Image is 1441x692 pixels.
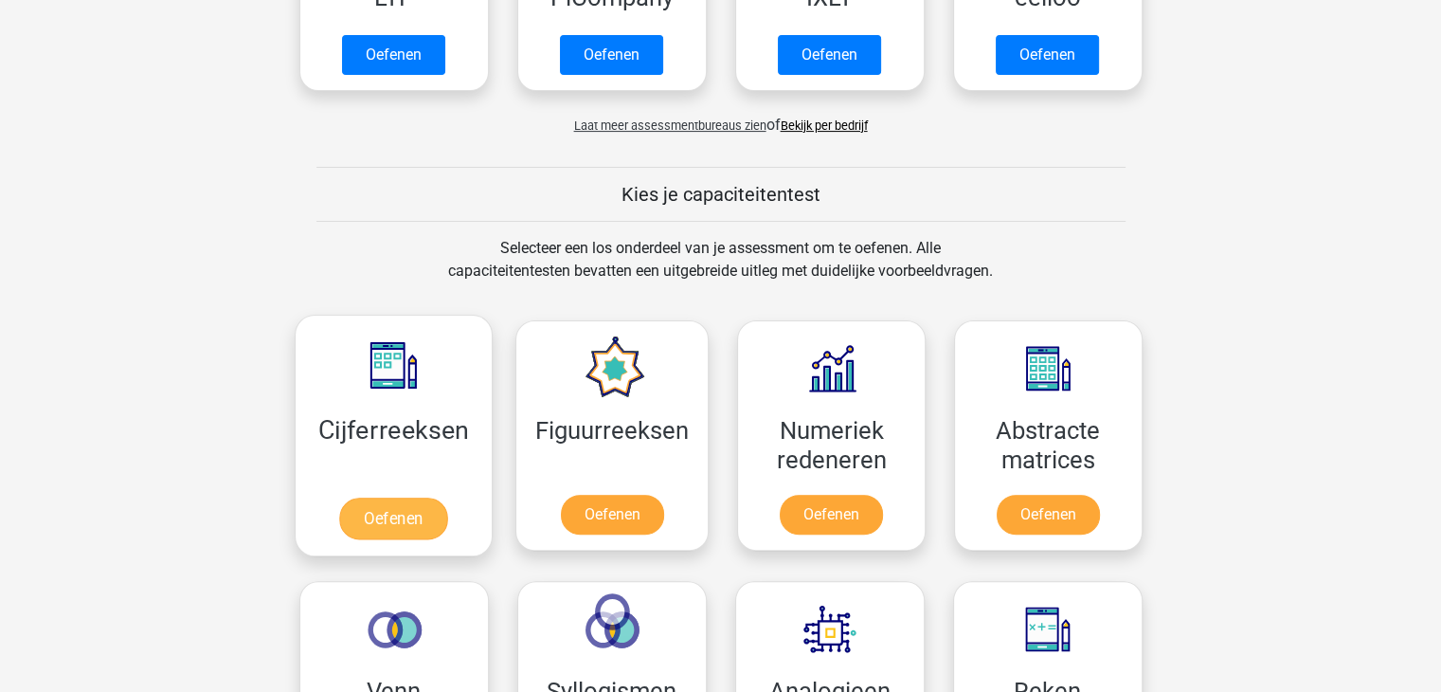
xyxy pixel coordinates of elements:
a: Oefenen [997,495,1100,535]
h5: Kies je capaciteitentest [316,183,1126,206]
a: Oefenen [780,495,883,535]
a: Oefenen [996,35,1099,75]
a: Oefenen [339,498,447,539]
a: Oefenen [560,35,663,75]
a: Oefenen [561,495,664,535]
div: Selecteer een los onderdeel van je assessment om te oefenen. Alle capaciteitentesten bevatten een... [430,237,1011,305]
a: Bekijk per bedrijf [781,118,868,133]
a: Oefenen [778,35,881,75]
span: Laat meer assessmentbureaus zien [574,118,766,133]
a: Oefenen [342,35,445,75]
div: of [285,99,1157,137]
